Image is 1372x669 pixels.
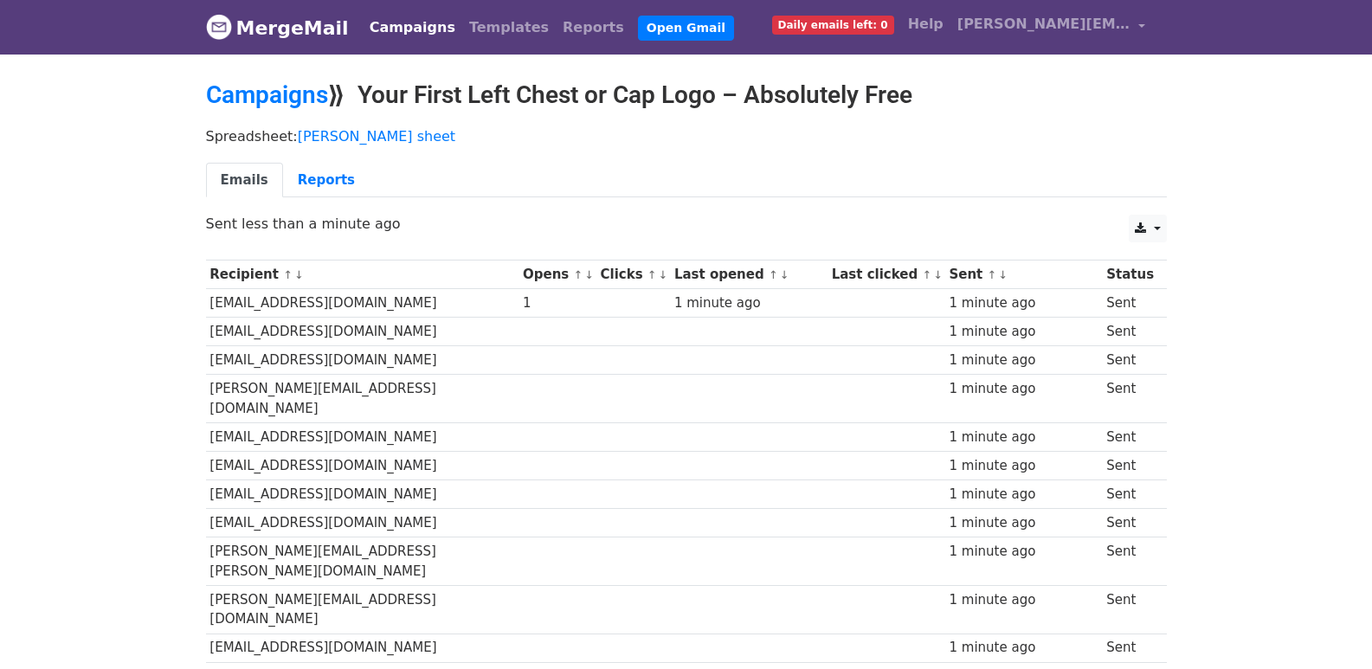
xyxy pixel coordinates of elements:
a: ↑ [988,268,997,281]
a: Reports [556,10,631,45]
span: [PERSON_NAME][EMAIL_ADDRESS][DOMAIN_NAME] [957,14,1130,35]
td: [EMAIL_ADDRESS][DOMAIN_NAME] [206,480,519,509]
a: Daily emails left: 0 [765,7,901,42]
a: Help [901,7,950,42]
td: Sent [1102,480,1157,509]
div: 1 [523,293,592,313]
p: Sent less than a minute ago [206,215,1167,233]
td: [EMAIL_ADDRESS][DOMAIN_NAME] [206,346,519,375]
a: ↑ [922,268,931,281]
th: Opens [519,261,596,289]
h2: ⟫ Your First Left Chest or Cap Logo – Absolutely Free [206,80,1167,110]
td: Sent [1102,289,1157,318]
td: Sent [1102,509,1157,537]
div: 1 minute ago [949,293,1098,313]
p: Spreadsheet: [206,127,1167,145]
td: Sent [1102,537,1157,586]
a: ↓ [998,268,1008,281]
div: 1 minute ago [949,513,1098,533]
div: 1 minute ago [949,428,1098,447]
td: [PERSON_NAME][EMAIL_ADDRESS][DOMAIN_NAME] [206,375,519,423]
div: 1 minute ago [674,293,823,313]
a: MergeMail [206,10,349,46]
th: Status [1102,261,1157,289]
th: Last clicked [828,261,945,289]
a: ↓ [294,268,304,281]
a: [PERSON_NAME][EMAIL_ADDRESS][DOMAIN_NAME] [950,7,1153,48]
td: [EMAIL_ADDRESS][DOMAIN_NAME] [206,423,519,452]
span: Daily emails left: 0 [772,16,894,35]
a: ↓ [780,268,789,281]
a: Open Gmail [638,16,734,41]
a: [PERSON_NAME] sheet [298,128,455,145]
div: 1 minute ago [949,638,1098,658]
a: ↑ [647,268,657,281]
div: 1 minute ago [949,542,1098,562]
td: [EMAIL_ADDRESS][DOMAIN_NAME] [206,318,519,346]
th: Recipient [206,261,519,289]
a: Campaigns [206,80,328,109]
a: ↑ [573,268,583,281]
td: Sent [1102,423,1157,452]
div: 1 minute ago [949,456,1098,476]
td: Sent [1102,318,1157,346]
div: 1 minute ago [949,379,1098,399]
td: [EMAIL_ADDRESS][DOMAIN_NAME] [206,509,519,537]
a: Emails [206,163,283,198]
div: 1 minute ago [949,590,1098,610]
td: [PERSON_NAME][EMAIL_ADDRESS][DOMAIN_NAME] [206,586,519,634]
td: Sent [1102,452,1157,480]
div: 1 minute ago [949,351,1098,370]
a: Templates [462,10,556,45]
a: Reports [283,163,370,198]
td: [PERSON_NAME][EMAIL_ADDRESS][PERSON_NAME][DOMAIN_NAME] [206,537,519,586]
td: [EMAIL_ADDRESS][DOMAIN_NAME] [206,452,519,480]
a: ↓ [584,268,594,281]
td: Sent [1102,346,1157,375]
td: [EMAIL_ADDRESS][DOMAIN_NAME] [206,634,519,662]
a: ↑ [283,268,293,281]
div: 1 minute ago [949,322,1098,342]
th: Sent [945,261,1103,289]
th: Clicks [596,261,670,289]
td: Sent [1102,634,1157,662]
a: Campaigns [363,10,462,45]
th: Last opened [670,261,828,289]
div: 1 minute ago [949,485,1098,505]
img: MergeMail logo [206,14,232,40]
a: ↑ [769,268,778,281]
td: Sent [1102,375,1157,423]
a: ↓ [933,268,943,281]
a: ↓ [659,268,668,281]
td: [EMAIL_ADDRESS][DOMAIN_NAME] [206,289,519,318]
td: Sent [1102,586,1157,634]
